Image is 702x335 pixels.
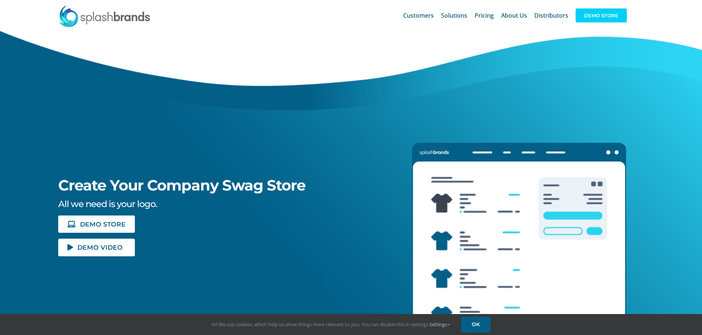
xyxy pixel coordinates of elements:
[475,13,494,18] span: Pricing
[58,176,305,194] span: Create Your Company Swag Store
[403,4,434,27] a: Customers
[534,4,568,27] a: Distributors
[461,317,490,332] a: OK
[576,4,627,27] a: DEMO STORE
[441,13,467,18] span: Solutions
[59,5,151,27] img: SplashBrands.com Logo
[534,13,568,18] span: Distributors
[429,321,450,328] a: Settings
[475,4,494,27] a: Pricing
[58,215,135,233] a: DEMO STORE
[501,13,527,18] span: About Us
[58,199,157,209] span: All we need is your logo.
[403,13,434,18] span: Customers
[77,244,123,250] span: DEMO VIDEO
[212,321,450,328] span: Hi! We use cookies, which help us show things more relevant to you. You can disable this in setti...
[403,4,627,27] nav: Main Menu
[576,8,627,22] span: DEMO STORE
[80,221,126,227] span: DEMO STORE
